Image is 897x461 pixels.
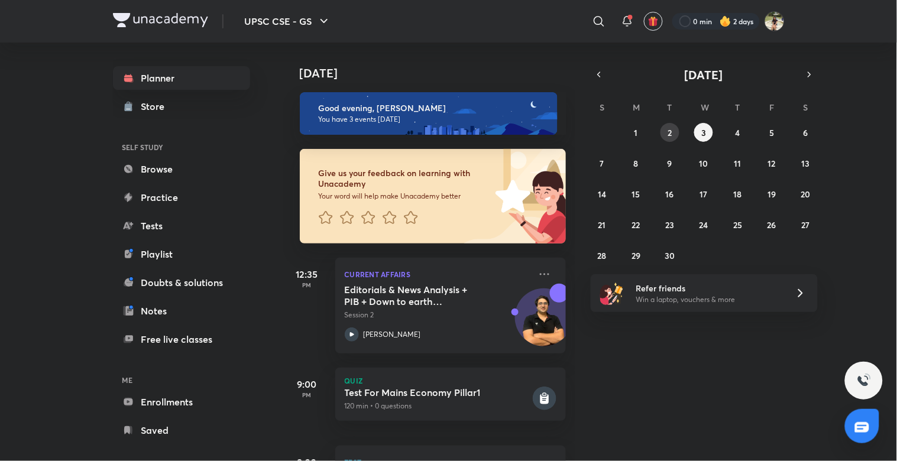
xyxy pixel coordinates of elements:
button: September 1, 2025 [627,123,646,142]
h6: Refer friends [636,282,781,294]
h6: Good evening, [PERSON_NAME] [319,103,547,113]
p: PM [283,281,331,288]
abbr: September 20, 2025 [801,189,811,200]
button: September 19, 2025 [762,184,781,203]
div: Store [141,99,172,113]
h4: [DATE] [300,66,578,80]
h5: Test For Mains Economy Pillar1 [345,387,530,398]
abbr: September 17, 2025 [700,189,708,200]
abbr: September 11, 2025 [734,158,741,169]
p: Current Affairs [345,267,530,281]
abbr: September 25, 2025 [733,219,742,230]
h5: 12:35 [283,267,331,281]
abbr: September 3, 2025 [701,127,706,138]
button: September 22, 2025 [627,215,646,234]
button: September 8, 2025 [627,154,646,173]
a: Tests [113,214,250,238]
abbr: September 23, 2025 [666,219,675,230]
a: Browse [113,157,250,181]
h6: ME [113,370,250,390]
img: Avatar [516,295,572,352]
abbr: Saturday [804,102,808,113]
abbr: Tuesday [668,102,672,113]
h6: SELF STUDY [113,137,250,157]
button: September 3, 2025 [694,123,713,142]
a: Playlist [113,242,250,266]
a: Planner [113,66,250,90]
button: September 24, 2025 [694,215,713,234]
button: UPSC CSE - GS [238,9,338,33]
abbr: September 5, 2025 [769,127,774,138]
a: Notes [113,299,250,323]
abbr: September 27, 2025 [802,219,810,230]
abbr: September 7, 2025 [600,158,604,169]
abbr: September 12, 2025 [768,158,776,169]
abbr: September 24, 2025 [700,219,708,230]
button: September 7, 2025 [592,154,611,173]
button: September 28, 2025 [592,246,611,265]
button: September 17, 2025 [694,184,713,203]
button: September 29, 2025 [627,246,646,265]
button: September 18, 2025 [728,184,747,203]
a: Saved [113,418,250,442]
button: avatar [644,12,663,31]
h6: Give us your feedback on learning with Unacademy [319,168,491,189]
button: September 2, 2025 [660,123,679,142]
button: September 21, 2025 [592,215,611,234]
abbr: September 6, 2025 [804,127,808,138]
img: ttu [857,374,871,388]
abbr: September 26, 2025 [768,219,776,230]
abbr: September 28, 2025 [598,250,607,261]
img: feedback_image [455,149,566,244]
a: Company Logo [113,13,208,30]
img: Sakshi singh [765,11,785,31]
abbr: Friday [769,102,774,113]
img: evening [300,92,558,135]
span: [DATE] [685,67,723,83]
abbr: September 19, 2025 [768,189,776,200]
abbr: September 13, 2025 [802,158,810,169]
p: Your word will help make Unacademy better [319,191,491,201]
p: PM [283,391,331,398]
button: September 9, 2025 [660,154,679,173]
button: September 20, 2025 [796,184,815,203]
button: September 25, 2025 [728,215,747,234]
abbr: September 22, 2025 [632,219,640,230]
abbr: September 2, 2025 [668,127,672,138]
p: Win a laptop, vouchers & more [636,294,781,305]
abbr: September 9, 2025 [668,158,672,169]
img: avatar [648,16,659,27]
abbr: Sunday [600,102,604,113]
img: Company Logo [113,13,208,27]
abbr: September 15, 2025 [632,189,640,200]
abbr: Monday [633,102,640,113]
p: [PERSON_NAME] [364,329,421,340]
abbr: September 21, 2025 [598,219,606,230]
abbr: September 8, 2025 [634,158,639,169]
a: Practice [113,186,250,209]
a: Store [113,95,250,118]
button: September 26, 2025 [762,215,781,234]
abbr: Wednesday [701,102,709,113]
abbr: September 10, 2025 [700,158,708,169]
abbr: September 30, 2025 [665,250,675,261]
button: September 13, 2025 [796,154,815,173]
button: September 16, 2025 [660,184,679,203]
button: September 14, 2025 [592,184,611,203]
a: Doubts & solutions [113,271,250,294]
abbr: September 29, 2025 [632,250,640,261]
button: September 11, 2025 [728,154,747,173]
button: September 4, 2025 [728,123,747,142]
p: Quiz [345,377,556,384]
a: Free live classes [113,327,250,351]
button: September 10, 2025 [694,154,713,173]
a: Enrollments [113,390,250,414]
h5: Editorials & News Analysis + PIB + Down to earth (September ) - L2 [345,284,492,307]
button: September 15, 2025 [627,184,646,203]
abbr: September 16, 2025 [666,189,674,200]
img: streak [720,15,731,27]
abbr: September 14, 2025 [598,189,606,200]
abbr: September 18, 2025 [734,189,742,200]
abbr: September 1, 2025 [634,127,638,138]
p: 120 min • 0 questions [345,401,530,411]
